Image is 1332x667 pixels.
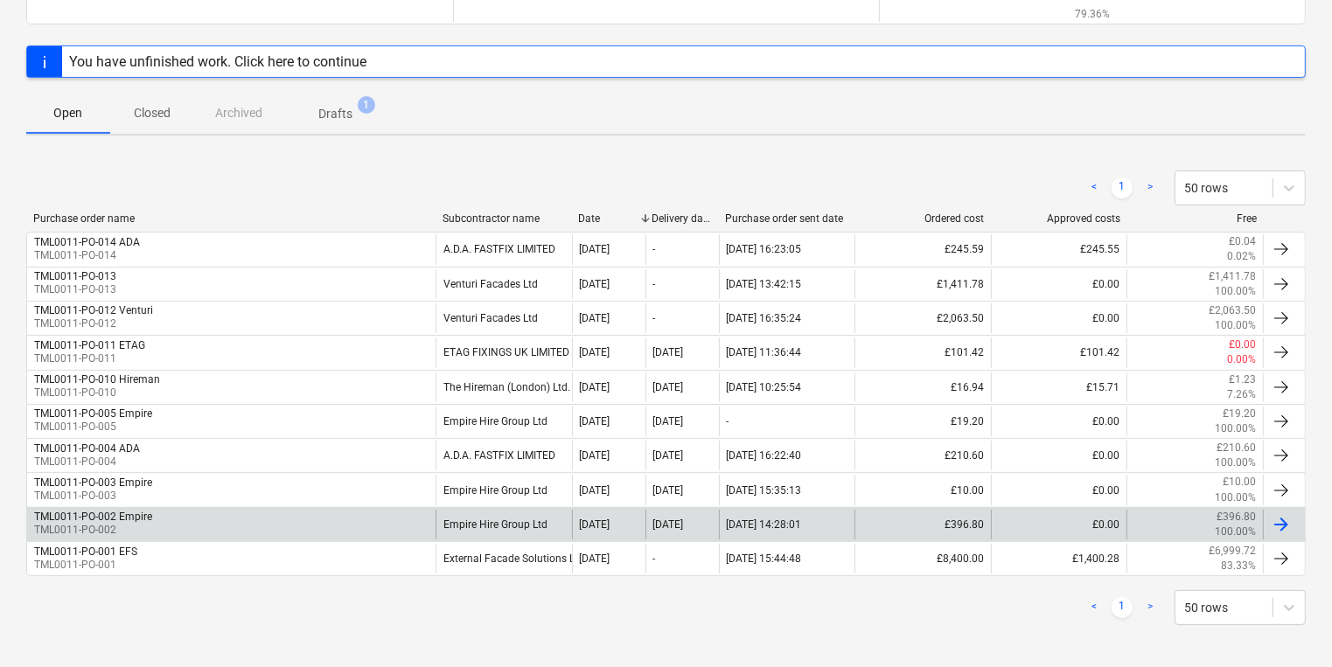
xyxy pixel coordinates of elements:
p: TML0011-PO-004 [34,455,140,469]
div: £245.59 [854,234,991,264]
p: £19.20 [1223,406,1256,421]
div: [DATE] 16:35:24 [727,312,802,324]
div: £101.42 [991,337,1127,367]
div: Purchase order sent date [726,212,848,225]
div: [DATE] [653,484,684,497]
div: [DATE] [653,346,684,358]
div: [DATE] 11:36:44 [727,346,802,358]
div: [DATE] 10:25:54 [727,381,802,393]
div: £19.20 [854,406,991,436]
div: Empire Hire Group Ltd [436,510,572,539]
div: [DATE] [580,518,610,531]
div: The Hireman (London) Ltd. [436,372,572,402]
div: ETAG FIXINGS UK LIMITED [436,337,572,367]
div: - [727,415,729,427]
div: - [653,278,656,290]
div: £1,400.28 [991,544,1127,573]
div: [DATE] [580,278,610,290]
p: 83.33% [1221,559,1256,573]
div: [DATE] [653,415,684,427]
div: TML0011-PO-013 [34,270,116,282]
p: TML0011-PO-010 [34,386,160,400]
p: £10.00 [1223,475,1256,490]
div: [DATE] [580,484,610,497]
div: £0.00 [991,406,1127,436]
div: [DATE] 15:35:13 [727,484,802,497]
div: External Facade Solutions Limited [436,544,572,573]
div: £2,063.50 [854,303,991,333]
p: TML0011-PO-003 [34,489,152,504]
p: 100.00% [1215,421,1256,436]
div: [DATE] [653,449,684,462]
p: Drafts [318,105,352,123]
p: 100.00% [1215,455,1256,470]
p: 0.02% [1227,249,1256,264]
p: £0.04 [1229,234,1256,249]
p: £2,063.50 [1209,303,1256,318]
div: £245.55 [991,234,1127,264]
div: Ordered cost [861,212,984,225]
div: Free [1134,212,1257,225]
div: £0.00 [991,269,1127,299]
div: £0.00 [991,475,1127,504]
div: Subcontractor name [443,212,565,225]
a: Page 1 is your current page [1112,597,1133,618]
p: 100.00% [1215,284,1256,299]
div: £0.00 [991,303,1127,333]
div: - [653,312,656,324]
div: £0.00 [991,441,1127,470]
span: 1 [358,96,375,114]
p: 100.00% [1215,318,1256,333]
div: TML0011-PO-001 EFS [34,545,137,558]
div: TML0011-PO-005 Empire [34,407,152,420]
p: £1.23 [1229,372,1256,387]
p: £1,411.78 [1209,269,1256,284]
p: TML0011-PO-013 [34,282,116,297]
div: [DATE] [580,346,610,358]
div: You have unfinished work. Click here to continue [69,53,366,70]
p: TML0011-PO-001 [34,558,137,573]
div: Venturi Facades Ltd [436,303,572,333]
div: [DATE] [653,381,684,393]
p: Open [47,104,89,122]
div: [DATE] [580,552,610,565]
p: TML0011-PO-011 [34,351,145,366]
p: TML0011-PO-014 [34,248,140,263]
div: TML0011-PO-012 Venturi [34,304,153,316]
p: 0.00% [1227,352,1256,367]
div: A.D.A. FASTFIX LIMITED [436,234,572,264]
div: [DATE] [580,415,610,427]
div: A.D.A. FASTFIX LIMITED [436,441,572,470]
div: Chat Widget [1245,583,1332,667]
div: [DATE] 13:42:15 [727,278,802,290]
p: 79.36% [1054,7,1132,22]
div: TML0011-PO-003 Empire [34,476,152,489]
p: TML0011-PO-002 [34,523,152,538]
div: TML0011-PO-014 ADA [34,236,140,248]
p: 100.00% [1215,490,1256,505]
div: [DATE] [580,449,610,462]
a: Previous page [1084,597,1105,618]
div: £8,400.00 [854,544,991,573]
div: £396.80 [854,510,991,539]
div: TML0011-PO-010 Hireman [34,373,160,386]
div: £10.00 [854,475,991,504]
div: £101.42 [854,337,991,367]
div: - [653,243,656,255]
div: Empire Hire Group Ltd [436,406,572,436]
div: [DATE] [580,243,610,255]
p: £6,999.72 [1209,544,1256,559]
p: Closed [131,104,173,122]
div: [DATE] 16:23:05 [727,243,802,255]
p: TML0011-PO-005 [34,420,152,434]
div: Purchase order name [33,212,429,225]
p: £0.00 [1229,337,1256,352]
div: TML0011-PO-011 ETAG [34,339,145,351]
a: Previous page [1084,177,1105,198]
div: Delivery date [652,212,712,225]
a: Page 1 is your current page [1112,177,1133,198]
a: Next page [1140,597,1161,618]
div: Venturi Facades Ltd [436,269,572,299]
a: Next page [1140,177,1161,198]
div: £210.60 [854,441,991,470]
